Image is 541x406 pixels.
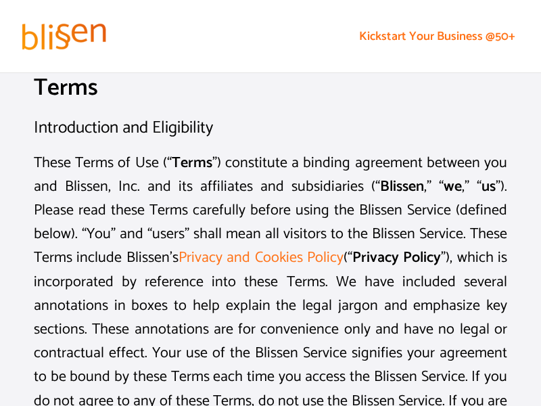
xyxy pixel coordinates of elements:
[444,175,462,199] strong: we
[172,151,212,175] strong: Terms
[179,246,344,270] a: Privacy and Cookies Policy
[380,175,424,199] strong: Blissen
[20,22,108,51] img: Blissen logo
[34,118,507,138] h4: Introduction and Eligibility
[34,73,507,104] h3: Terms
[352,246,441,270] strong: Privacy Policy
[347,20,527,53] a: Kickstart Your Business @50+
[347,19,527,53] nav: Primary Site Navigation
[481,175,496,199] strong: us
